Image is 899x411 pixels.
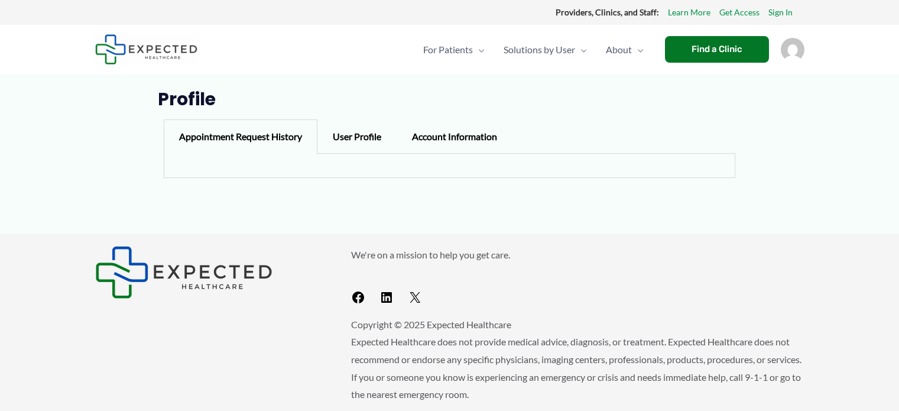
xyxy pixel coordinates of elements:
[473,29,485,70] span: Menu Toggle
[351,319,511,330] span: Copyright © 2025 Expected Healthcare
[632,29,644,70] span: Menu Toggle
[414,29,494,70] a: For PatientsMenu Toggle
[158,89,741,110] h1: Profile
[95,246,272,299] img: Expected Healthcare Logo - side, dark font, small
[556,7,659,17] strong: Providers, Clinics, and Staff:
[768,5,793,20] a: Sign In
[164,119,317,154] div: Appointment Request History
[606,29,632,70] span: About
[781,43,804,54] a: Account icon link
[596,29,653,70] a: AboutMenu Toggle
[575,29,587,70] span: Menu Toggle
[504,29,575,70] span: Solutions by User
[95,34,197,64] img: Expected Healthcare Logo - side, dark font, small
[414,29,653,70] nav: Primary Site Navigation
[665,36,769,63] a: Find a Clinic
[494,29,596,70] a: Solutions by UserMenu Toggle
[397,119,512,154] div: Account Information
[668,5,710,20] a: Learn More
[423,29,473,70] span: For Patients
[317,119,397,154] div: User Profile
[95,246,322,299] aside: Footer Widget 1
[351,246,804,264] p: We're on a mission to help you get care.
[351,336,801,400] span: Expected Healthcare does not provide medical advice, diagnosis, or treatment. Expected Healthcare...
[719,5,760,20] a: Get Access
[351,246,804,309] aside: Footer Widget 2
